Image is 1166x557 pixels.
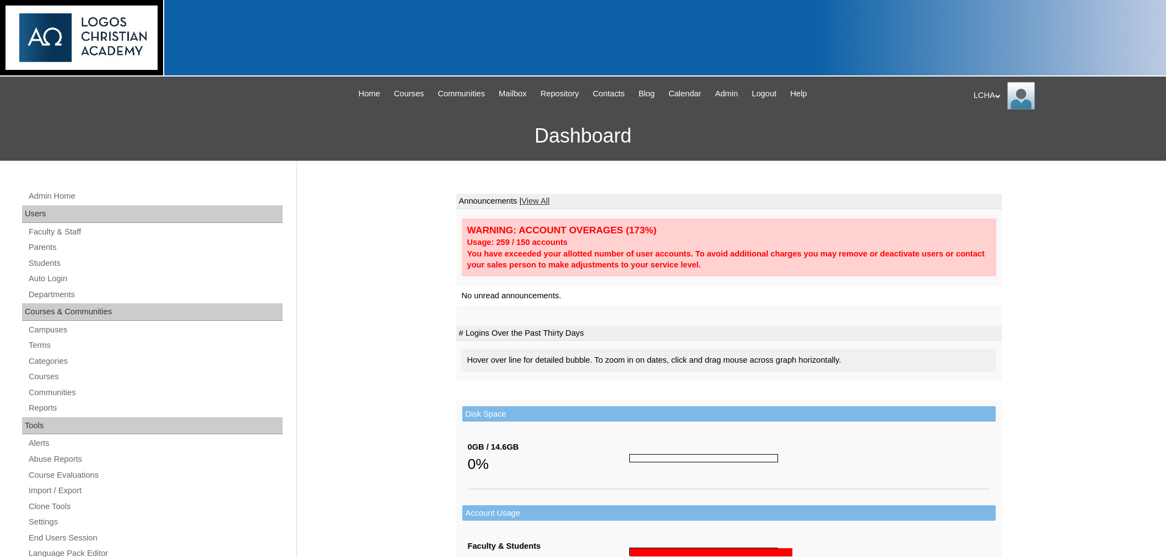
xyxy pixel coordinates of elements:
[668,88,701,100] span: Calendar
[456,326,1002,341] td: # Logins Over the Past Thirty Days
[28,386,283,400] a: Communities
[28,272,283,286] a: Auto Login
[28,225,283,239] a: Faculty & Staff
[22,303,283,321] div: Courses & Communities
[6,6,158,70] img: logo-white.png
[28,288,283,302] a: Departments
[6,111,1160,161] h3: Dashboard
[394,88,424,100] span: Courses
[467,238,568,247] strong: Usage: 259 / 150 accounts
[541,88,579,100] span: Repository
[28,189,283,203] a: Admin Home
[467,248,991,271] div: You have exceeded your allotted number of user accounts. To avoid additional charges you may remo...
[388,88,430,100] a: Courses
[467,224,991,237] div: WARNING: ACCOUNT OVERAGES (173%)
[633,88,660,100] a: Blog
[28,452,283,466] a: Abuse Reports
[790,88,807,100] span: Help
[468,453,630,475] div: 0%
[456,286,1002,306] td: No unread announcements.
[28,256,283,270] a: Students
[28,338,283,352] a: Terms
[462,349,996,372] div: Hover over line for detailed bubble. To zoom in on dates, click and drag mouse across graph horiz...
[468,540,630,552] div: Faculty & Students
[715,88,738,100] span: Admin
[593,88,625,100] span: Contacts
[493,88,532,100] a: Mailbox
[28,515,283,529] a: Settings
[710,88,744,100] a: Admin
[462,505,996,521] td: Account Usage
[639,88,655,100] span: Blog
[746,88,782,100] a: Logout
[359,88,380,100] span: Home
[28,354,283,368] a: Categories
[462,406,996,422] td: Disk Space
[785,88,812,100] a: Help
[28,436,283,450] a: Alerts
[432,88,490,100] a: Communities
[28,370,283,384] a: Courses
[663,88,706,100] a: Calendar
[28,323,283,337] a: Campuses
[22,205,283,223] div: Users
[468,441,630,453] div: 0GB / 14.6GB
[974,82,1155,110] div: LCHA
[28,468,283,482] a: Course Evaluations
[28,531,283,545] a: End Users Session
[535,88,585,100] a: Repository
[499,88,527,100] span: Mailbox
[456,194,1002,209] td: Announcements |
[28,401,283,415] a: Reports
[1007,82,1035,110] img: LCHA Admin
[438,88,485,100] span: Communities
[587,88,630,100] a: Contacts
[28,484,283,498] a: Import / Export
[752,88,776,100] span: Logout
[353,88,386,100] a: Home
[28,500,283,514] a: Clone Tools
[22,417,283,435] div: Tools
[28,241,283,254] a: Parents
[521,196,549,205] a: View All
